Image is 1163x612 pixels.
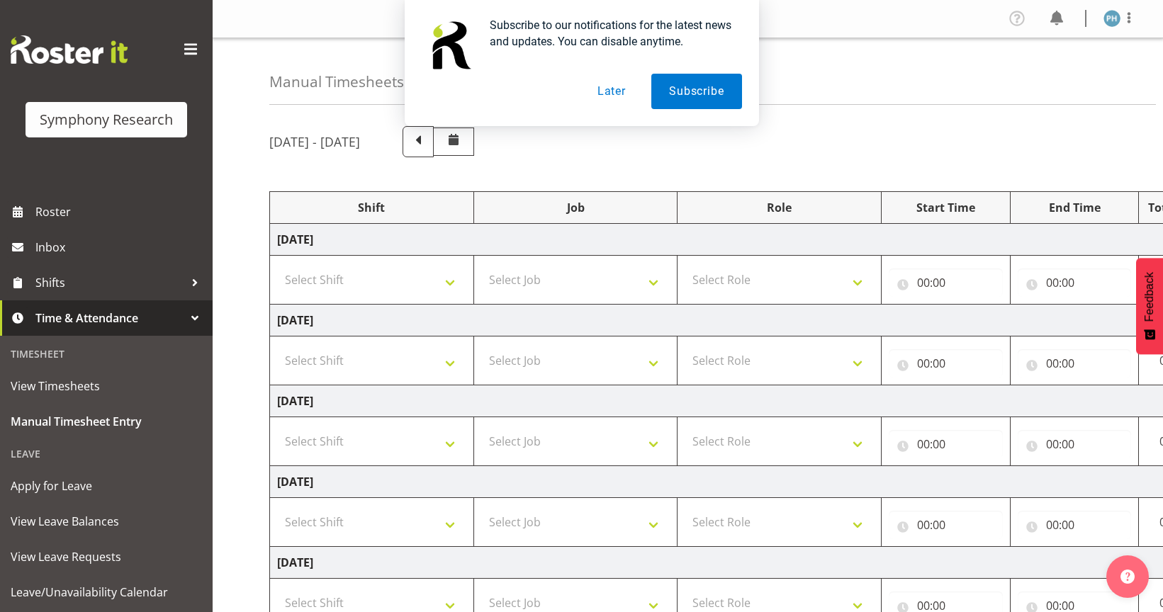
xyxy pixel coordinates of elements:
[269,134,360,149] h5: [DATE] - [DATE]
[35,201,206,222] span: Roster
[1018,430,1132,458] input: Click to select...
[889,430,1003,458] input: Click to select...
[4,368,209,404] a: View Timesheets
[481,199,670,216] div: Job
[889,511,1003,539] input: Click to select...
[11,411,202,432] span: Manual Timesheet Entry
[1018,349,1132,378] input: Click to select...
[580,74,644,109] button: Later
[11,582,202,603] span: Leave/Unavailability Calendar
[1018,268,1132,297] input: Click to select...
[889,349,1003,378] input: Click to select...
[685,199,874,216] div: Role
[422,17,478,74] img: notification icon
[1136,258,1163,354] button: Feedback - Show survey
[11,475,202,497] span: Apply for Leave
[889,268,1003,297] input: Click to select...
[478,17,742,50] div: Subscribe to our notifications for the latest news and updates. You can disable anytime.
[4,574,209,610] a: Leave/Unavailability Calendar
[35,307,184,329] span: Time & Attendance
[277,199,466,216] div: Shift
[4,539,209,574] a: View Leave Requests
[4,504,209,539] a: View Leave Balances
[4,468,209,504] a: Apply for Leave
[11,375,202,397] span: View Timesheets
[1143,272,1156,322] span: Feedback
[11,546,202,567] span: View Leave Requests
[4,439,209,468] div: Leave
[1120,569,1135,584] img: help-xxl-2.png
[651,74,741,109] button: Subscribe
[35,272,184,293] span: Shifts
[4,404,209,439] a: Manual Timesheet Entry
[1018,199,1132,216] div: End Time
[1018,511,1132,539] input: Click to select...
[4,339,209,368] div: Timesheet
[11,511,202,532] span: View Leave Balances
[889,199,1003,216] div: Start Time
[35,237,206,258] span: Inbox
